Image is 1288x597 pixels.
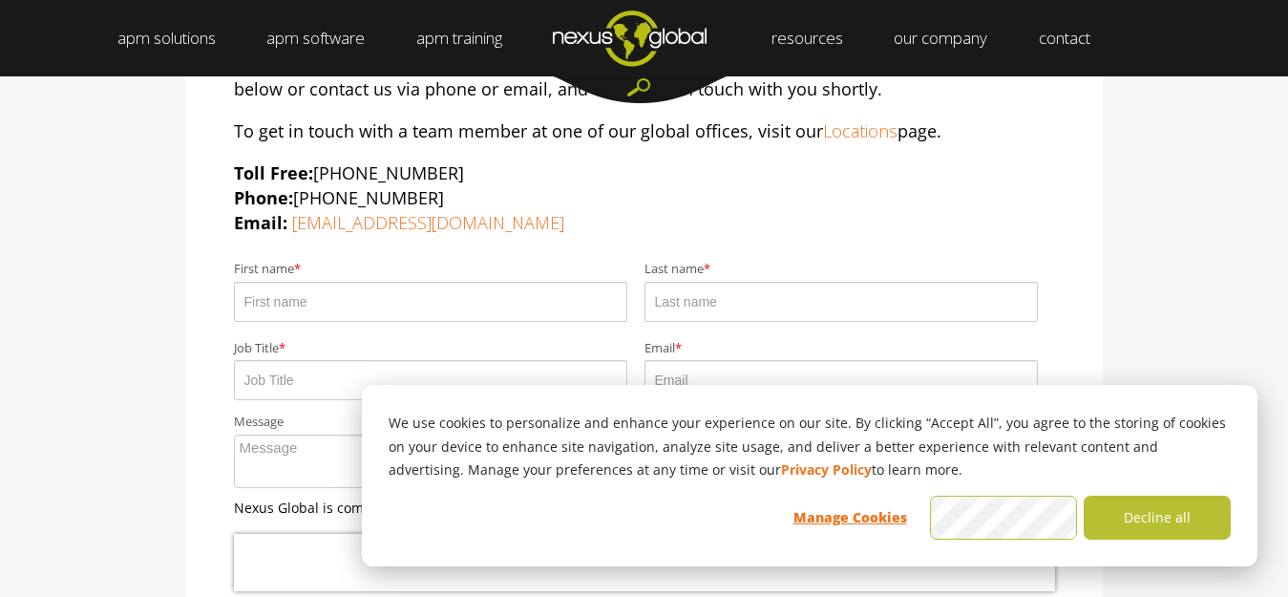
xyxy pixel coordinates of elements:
[644,282,1038,322] input: Last name
[234,534,1055,591] iframe: reCAPTCHA
[234,282,627,322] input: First name
[781,458,872,482] a: Privacy Policy
[1084,496,1231,540] button: Decline all
[292,211,564,234] a: [EMAIL_ADDRESS][DOMAIN_NAME]
[234,341,279,356] span: Job Title
[234,211,287,234] strong: Email:
[234,118,1055,143] p: To get in touch with a team member at one of our global offices, visit our page.
[234,498,1055,518] p: Nexus Global is committed to your privacy and will never share your information. Review our .
[234,52,1055,101] p: Questions about our APM products and solutions? We’d love to hear from you. Submit the form below...
[644,262,704,277] span: Last name
[389,412,1231,482] p: We use cookies to personalize and enhance your experience on our site. By clicking “Accept All”, ...
[776,496,923,540] button: Manage Cookies
[234,160,1055,235] p: [PHONE_NUMBER] [PHONE_NUMBER]
[234,161,313,184] strong: Toll Free:
[234,186,293,209] strong: Phone:
[644,341,675,356] span: Email
[362,385,1257,566] div: Cookie banner
[234,360,627,400] input: Job Title
[930,496,1077,540] button: Accept all
[234,415,284,430] span: Message
[644,360,1038,400] input: Email
[234,262,294,277] span: First name
[823,119,897,142] a: Locations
